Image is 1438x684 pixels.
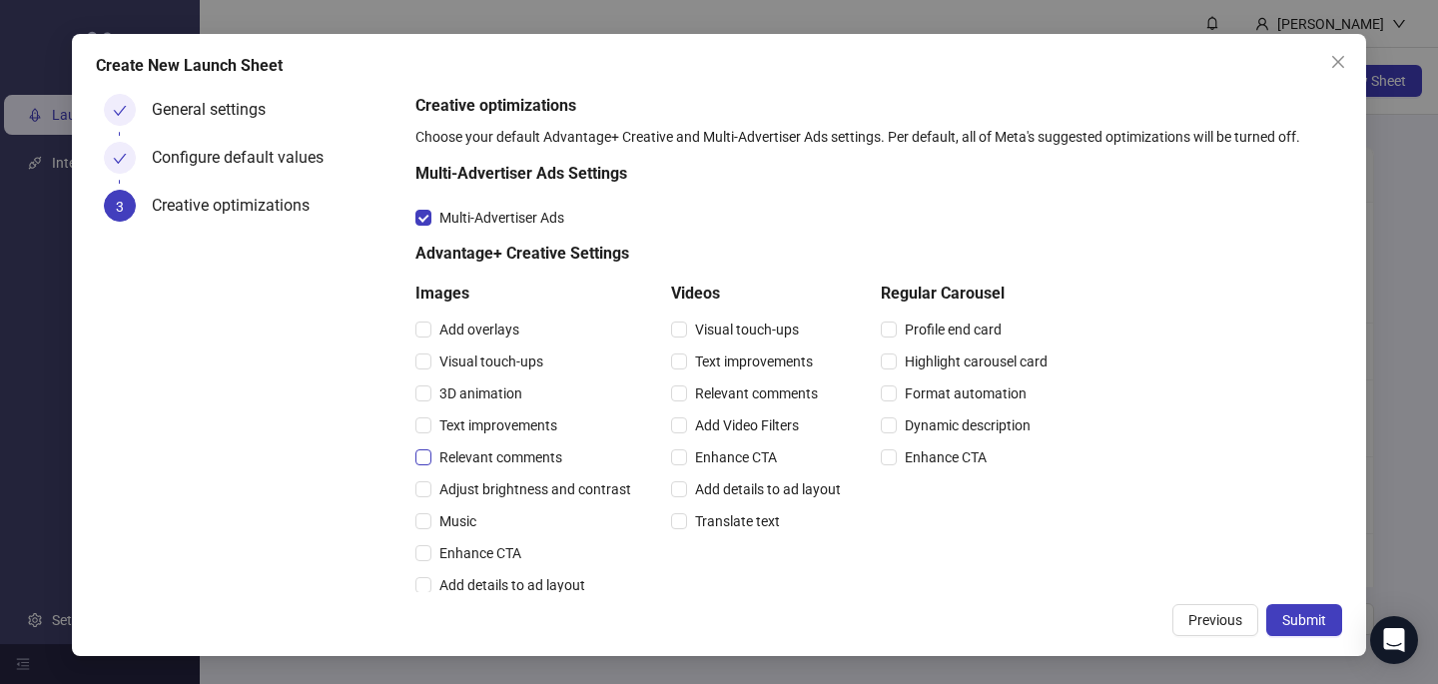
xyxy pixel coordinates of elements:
span: Relevant comments [687,382,826,404]
span: Highlight carousel card [897,350,1056,372]
span: 3 [116,199,124,215]
span: Music [431,510,484,532]
div: Open Intercom Messenger [1370,616,1418,664]
span: Enhance CTA [431,542,529,564]
span: Profile end card [897,319,1010,341]
span: Visual touch-ups [687,319,807,341]
h5: Videos [671,282,849,306]
button: Submit [1266,604,1342,636]
span: Multi-Advertiser Ads [431,207,572,229]
div: Creative optimizations [152,190,326,222]
span: Add Video Filters [687,414,807,436]
div: General settings [152,94,282,126]
span: close [1330,54,1346,70]
span: Text improvements [687,350,821,372]
button: Previous [1172,604,1258,636]
span: Add details to ad layout [687,478,849,500]
span: Add overlays [431,319,527,341]
div: Choose your default Advantage+ Creative and Multi-Advertiser Ads settings. Per default, all of Me... [415,126,1334,148]
span: check [113,104,127,118]
span: Adjust brightness and contrast [431,478,639,500]
span: Enhance CTA [897,446,995,468]
div: Configure default values [152,142,340,174]
span: Add details to ad layout [431,574,593,596]
button: Close [1322,46,1354,78]
span: Relevant comments [431,446,570,468]
span: Visual touch-ups [431,350,551,372]
span: Format automation [897,382,1035,404]
span: Dynamic description [897,414,1039,436]
div: Create New Launch Sheet [96,54,1342,78]
span: Previous [1188,612,1242,628]
span: Enhance CTA [687,446,785,468]
span: check [113,152,127,166]
span: Submit [1282,612,1326,628]
h5: Advantage+ Creative Settings [415,242,1056,266]
span: 3D animation [431,382,530,404]
h5: Creative optimizations [415,94,1334,118]
h5: Regular Carousel [881,282,1056,306]
span: Text improvements [431,414,565,436]
span: Translate text [687,510,788,532]
h5: Multi-Advertiser Ads Settings [415,162,1056,186]
h5: Images [415,282,639,306]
